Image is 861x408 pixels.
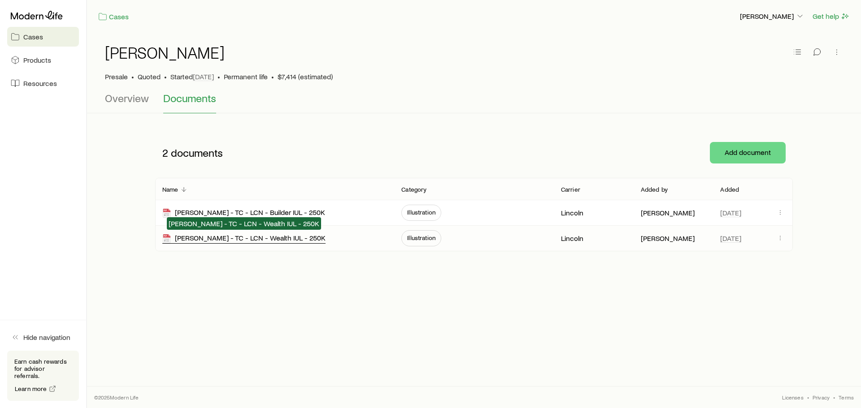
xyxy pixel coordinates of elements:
[271,72,274,81] span: •
[720,208,741,217] span: [DATE]
[710,142,786,163] button: Add document
[641,208,695,217] p: [PERSON_NAME]
[407,209,435,216] span: Illustration
[7,27,79,47] a: Cases
[561,208,583,217] p: Lincoln
[720,234,741,243] span: [DATE]
[641,186,668,193] p: Added by
[641,234,695,243] p: [PERSON_NAME]
[839,394,854,401] a: Terms
[98,12,129,22] a: Cases
[171,146,223,159] span: documents
[7,351,79,401] div: Earn cash rewards for advisor referrals.Learn more
[401,186,426,193] p: Category
[807,394,809,401] span: •
[813,394,830,401] a: Privacy
[782,394,803,401] a: Licenses
[15,386,47,392] span: Learn more
[7,73,79,93] a: Resources
[105,43,225,61] h1: [PERSON_NAME]
[105,92,843,113] div: Case details tabs
[561,186,580,193] p: Carrier
[217,72,220,81] span: •
[138,72,161,81] span: Quoted
[163,92,216,104] span: Documents
[739,11,805,22] button: [PERSON_NAME]
[162,146,168,159] span: 2
[7,327,79,347] button: Hide navigation
[278,72,333,81] span: $7,414 (estimated)
[193,72,214,81] span: [DATE]
[105,92,149,104] span: Overview
[162,233,326,244] div: [PERSON_NAME] - TC - LCN - Wealth IUL - 250K
[740,12,804,21] p: [PERSON_NAME]
[23,79,57,88] span: Resources
[23,32,43,41] span: Cases
[170,72,214,81] p: Started
[162,208,325,218] div: [PERSON_NAME] - TC - LCN - Builder IUL - 250K
[561,234,583,243] p: Lincoln
[14,358,72,379] p: Earn cash rewards for advisor referrals.
[131,72,134,81] span: •
[94,394,139,401] p: © 2025 Modern Life
[164,72,167,81] span: •
[833,394,835,401] span: •
[720,186,739,193] p: Added
[407,234,435,241] span: Illustration
[162,186,178,193] p: Name
[7,50,79,70] a: Products
[23,56,51,64] span: Products
[105,72,128,81] p: Presale
[224,72,268,81] span: Permanent life
[812,11,850,21] button: Get help
[23,333,70,342] span: Hide navigation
